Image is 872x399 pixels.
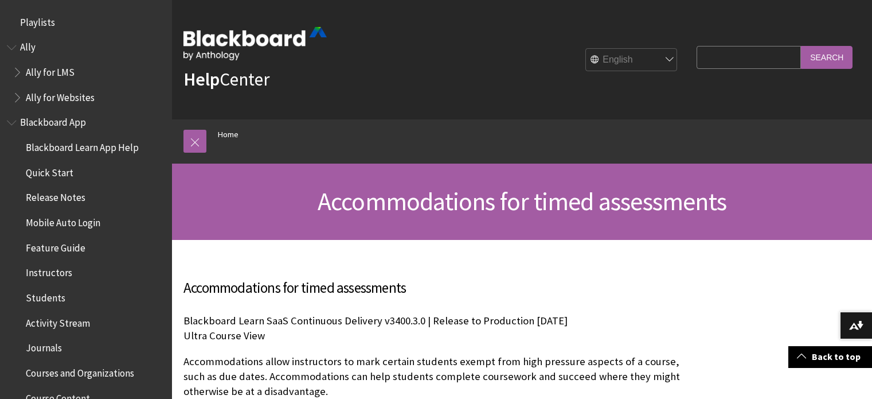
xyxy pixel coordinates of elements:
span: Courses and Organizations [26,363,134,379]
span: Instructors [26,264,72,279]
span: Students [26,288,65,304]
span: Feature Guide [26,238,85,254]
span: Activity Stream [26,313,90,329]
span: Release Notes [26,188,85,204]
span: Blackboard Learn SaaS Continuous Delivery v3400.3.0 | Release to Production [DATE] Ultra Course View [183,314,568,342]
a: HelpCenter [183,68,269,91]
h3: Accommodations for timed assessments [183,277,691,299]
nav: Book outline for Playlists [7,13,165,32]
input: Search [801,46,853,68]
strong: Help [183,68,220,91]
span: Accommodations for timed assessments [318,185,726,217]
select: Site Language Selector [586,49,678,72]
span: Mobile Auto Login [26,213,100,228]
nav: Book outline for Anthology Ally Help [7,38,165,107]
span: Ally for Websites [26,88,95,103]
img: Blackboard by Anthology [183,27,327,60]
span: Journals [26,339,62,354]
span: Ally for LMS [26,63,75,78]
a: Home [218,127,238,142]
span: Blackboard App [20,113,86,129]
span: Quick Start [26,163,73,179]
span: Playlists [20,13,55,28]
span: Blackboard Learn App Help [26,138,139,153]
a: Back to top [788,346,872,367]
span: Ally [20,38,36,53]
